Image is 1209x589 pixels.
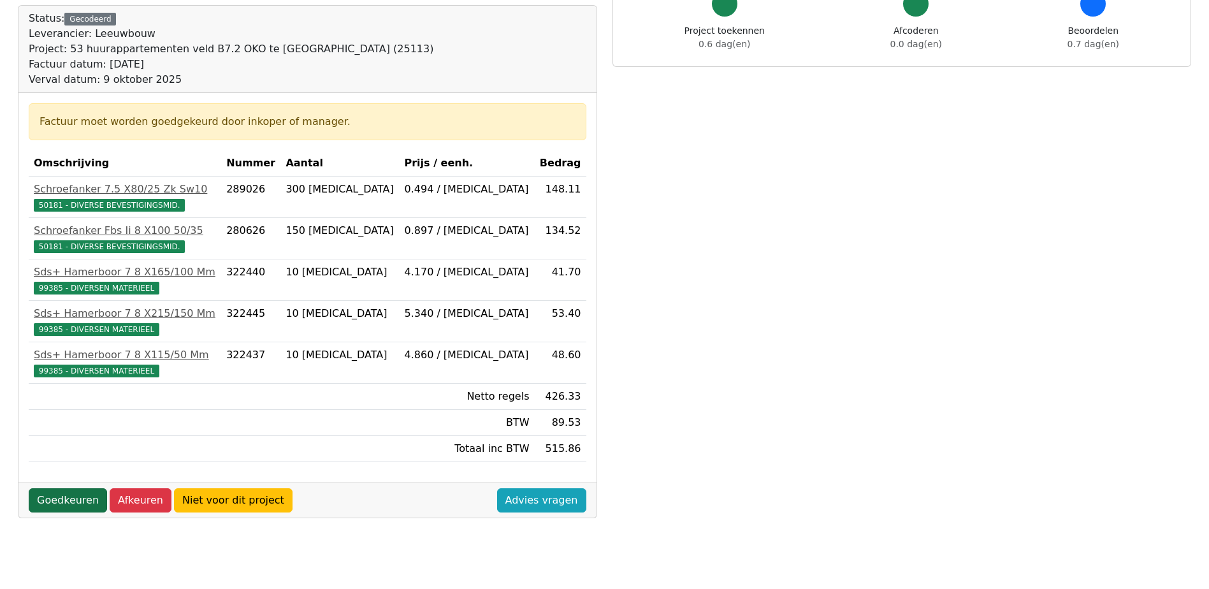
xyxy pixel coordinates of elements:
a: Advies vragen [497,488,586,513]
div: Project: 53 huurappartementen veld B7.2 OKO te [GEOGRAPHIC_DATA] (25113) [29,41,433,57]
div: Status: [29,11,433,87]
span: 0.6 dag(en) [699,39,750,49]
a: Afkeuren [110,488,171,513]
td: 148.11 [534,177,586,218]
div: Sds+ Hamerboor 7 8 X165/100 Mm [34,265,216,280]
a: Goedkeuren [29,488,107,513]
div: 10 [MEDICAL_DATA] [286,347,394,363]
td: 322437 [221,342,280,384]
div: Beoordelen [1068,24,1119,51]
th: Aantal [280,150,399,177]
a: Sds+ Hamerboor 7 8 X165/100 Mm99385 - DIVERSEN MATERIEEL [34,265,216,295]
div: Afcoderen [890,24,942,51]
div: 10 [MEDICAL_DATA] [286,306,394,321]
td: 322445 [221,301,280,342]
div: Gecodeerd [64,13,116,25]
td: 426.33 [534,384,586,410]
a: Niet voor dit project [174,488,293,513]
a: Schroefanker 7.5 X80/25 Zk Sw1050181 - DIVERSE BEVESTIGINGSMID. [34,182,216,212]
div: 0.897 / [MEDICAL_DATA] [405,223,530,238]
div: Sds+ Hamerboor 7 8 X215/150 Mm [34,306,216,321]
span: 50181 - DIVERSE BEVESTIGINGSMID. [34,199,185,212]
span: 50181 - DIVERSE BEVESTIGINGSMID. [34,240,185,253]
div: Leverancier: Leeuwbouw [29,26,433,41]
td: 48.60 [534,342,586,384]
div: Sds+ Hamerboor 7 8 X115/50 Mm [34,347,216,363]
div: 150 [MEDICAL_DATA] [286,223,394,238]
td: 89.53 [534,410,586,436]
span: 99385 - DIVERSEN MATERIEEL [34,365,159,377]
th: Bedrag [534,150,586,177]
th: Omschrijving [29,150,221,177]
td: 134.52 [534,218,586,259]
th: Prijs / eenh. [400,150,535,177]
td: 280626 [221,218,280,259]
span: 0.7 dag(en) [1068,39,1119,49]
div: Schroefanker Fbs Ii 8 X100 50/35 [34,223,216,238]
th: Nummer [221,150,280,177]
td: 322440 [221,259,280,301]
td: BTW [400,410,535,436]
div: Schroefanker 7.5 X80/25 Zk Sw10 [34,182,216,197]
span: 0.0 dag(en) [890,39,942,49]
div: 4.170 / [MEDICAL_DATA] [405,265,530,280]
div: Project toekennen [684,24,765,51]
a: Sds+ Hamerboor 7 8 X215/150 Mm99385 - DIVERSEN MATERIEEL [34,306,216,337]
div: 300 [MEDICAL_DATA] [286,182,394,197]
div: 5.340 / [MEDICAL_DATA] [405,306,530,321]
div: 4.860 / [MEDICAL_DATA] [405,347,530,363]
div: 10 [MEDICAL_DATA] [286,265,394,280]
span: 99385 - DIVERSEN MATERIEEL [34,323,159,336]
td: Totaal inc BTW [400,436,535,462]
td: 515.86 [534,436,586,462]
div: 0.494 / [MEDICAL_DATA] [405,182,530,197]
td: 53.40 [534,301,586,342]
span: 99385 - DIVERSEN MATERIEEL [34,282,159,294]
td: 289026 [221,177,280,218]
div: Verval datum: 9 oktober 2025 [29,72,433,87]
div: Factuur datum: [DATE] [29,57,433,72]
td: 41.70 [534,259,586,301]
td: Netto regels [400,384,535,410]
div: Factuur moet worden goedgekeurd door inkoper of manager. [40,114,576,129]
a: Sds+ Hamerboor 7 8 X115/50 Mm99385 - DIVERSEN MATERIEEL [34,347,216,378]
a: Schroefanker Fbs Ii 8 X100 50/3550181 - DIVERSE BEVESTIGINGSMID. [34,223,216,254]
